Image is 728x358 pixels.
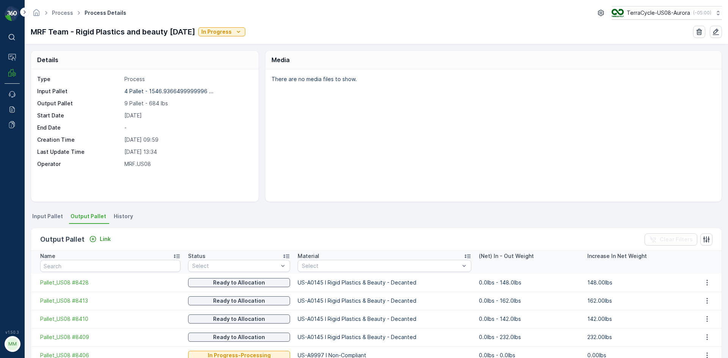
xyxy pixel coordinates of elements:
[271,75,714,83] p: There are no media files to show.
[32,11,41,18] a: Homepage
[612,6,722,20] button: TerraCycle-US08-Aurora(-05:00)
[213,333,265,341] p: Ready to Allocation
[124,88,213,94] p: 4 Pallet - 1546.9366499999996 ...
[198,27,245,36] button: In Progress
[40,315,180,323] a: Pallet_US08 #8410
[124,136,251,144] p: [DATE] 09:59
[124,124,251,131] p: -
[627,9,690,17] p: TerraCycle-US08-Aurora
[660,236,693,243] p: Clear Filters
[37,75,121,83] p: Type
[188,278,290,287] button: Ready to Allocation
[298,279,471,286] p: US-A0145 I Rigid Plastics & Beauty - Decanted
[124,160,251,168] p: MRF.US08
[479,279,580,286] p: 0.0lbs - 148.0lbs
[271,55,290,64] p: Media
[40,333,180,341] a: Pallet_US08 #8409
[188,296,290,305] button: Ready to Allocation
[693,10,711,16] p: ( -05:00 )
[52,9,73,16] a: Process
[587,297,689,305] p: 162.00lbs
[192,262,278,270] p: Select
[37,148,121,156] p: Last Update Time
[31,26,195,38] p: MRF Team - Rigid Plastics and beauty [DATE]
[5,330,20,335] span: v 1.50.3
[587,315,689,323] p: 142.00lbs
[71,213,106,220] span: Output Pallet
[188,314,290,324] button: Ready to Allocation
[40,234,85,245] p: Output Pallet
[213,279,265,286] p: Ready to Allocation
[201,28,232,36] p: In Progress
[100,235,111,243] p: Link
[124,112,251,119] p: [DATE]
[40,297,180,305] a: Pallet_US08 #8413
[479,297,580,305] p: 0.0lbs - 162.0lbs
[37,160,121,168] p: Operator
[479,252,534,260] p: (Net) In - Out Weight
[124,100,251,107] p: 9 Pallet - 684 lbs
[587,333,689,341] p: 232.00lbs
[124,75,251,83] p: Process
[479,315,580,323] p: 0.0lbs - 142.0lbs
[188,333,290,342] button: Ready to Allocation
[587,279,689,286] p: 148.00lbs
[298,252,319,260] p: Material
[37,136,121,144] p: Creation Time
[86,234,114,244] button: Link
[298,315,471,323] p: US-A0145 I Rigid Plastics & Beauty - Decanted
[298,333,471,341] p: US-A0145 I Rigid Plastics & Beauty - Decanted
[302,262,459,270] p: Select
[188,252,206,260] p: Status
[587,252,647,260] p: Increase In Net Weight
[40,260,180,272] input: Search
[40,252,55,260] p: Name
[298,297,471,305] p: US-A0145 I Rigid Plastics & Beauty - Decanted
[83,9,128,17] span: Process Details
[114,213,133,220] span: History
[32,213,63,220] span: Input Pallet
[213,315,265,323] p: Ready to Allocation
[37,88,121,95] p: Input Pallet
[40,279,180,286] a: Pallet_US08 #8428
[37,124,121,131] p: End Date
[479,333,580,341] p: 0.0lbs - 232.0lbs
[612,9,624,17] img: image_ci7OI47.png
[645,233,697,245] button: Clear Filters
[5,6,20,21] img: logo
[6,338,19,350] div: MM
[37,55,58,64] p: Details
[213,297,265,305] p: Ready to Allocation
[124,148,251,156] p: [DATE] 13:34
[37,100,121,107] p: Output Pallet
[5,336,20,352] button: MM
[37,112,121,119] p: Start Date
